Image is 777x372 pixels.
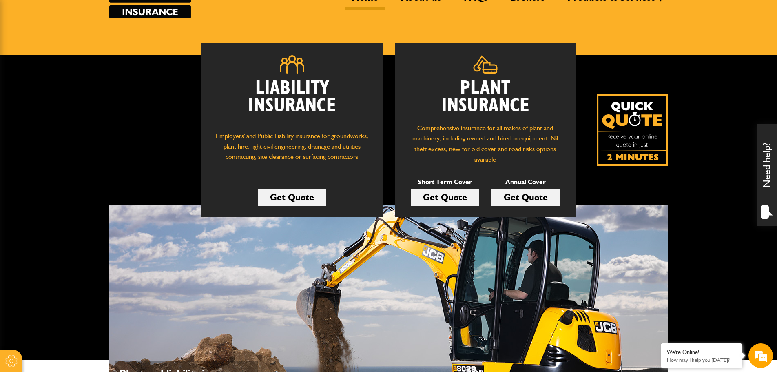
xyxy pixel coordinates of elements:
p: Annual Cover [491,177,560,187]
h2: Liability Insurance [214,80,370,123]
div: We're Online! [667,349,736,356]
p: Comprehensive insurance for all makes of plant and machinery, including owned and hired in equipm... [407,123,564,165]
img: Quick Quote [597,94,668,166]
a: Get Quote [491,189,560,206]
a: Get Quote [258,189,326,206]
p: How may I help you today? [667,357,736,363]
h2: Plant Insurance [407,80,564,115]
p: Employers' and Public Liability insurance for groundworks, plant hire, light civil engineering, d... [214,131,370,170]
div: Need help? [757,124,777,226]
a: Get your insurance quote isn just 2-minutes [597,94,668,166]
a: Get Quote [411,189,479,206]
p: Short Term Cover [411,177,479,187]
